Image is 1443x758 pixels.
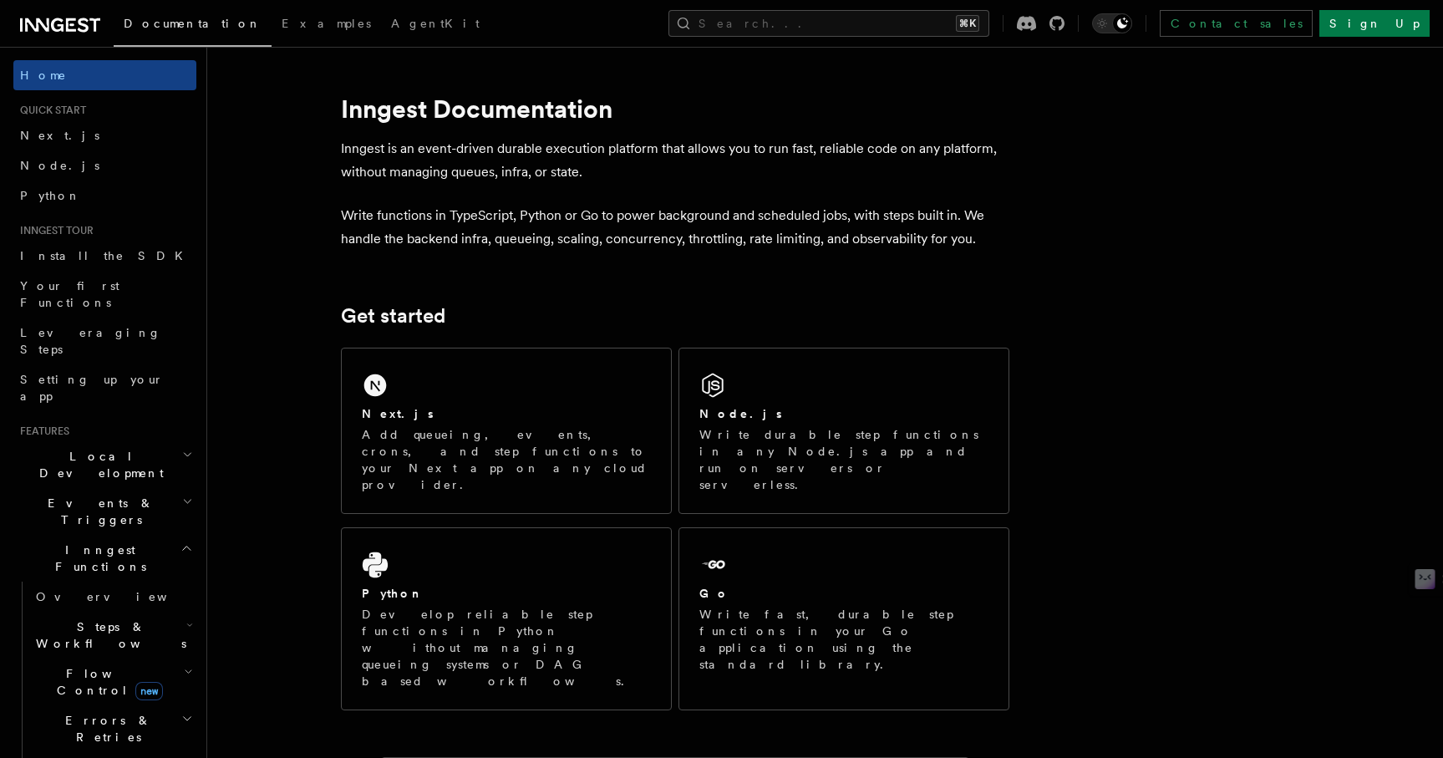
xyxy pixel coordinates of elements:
span: Examples [282,17,371,30]
a: Sign Up [1319,10,1430,37]
button: Search...⌘K [668,10,989,37]
h1: Inngest Documentation [341,94,1009,124]
a: Install the SDK [13,241,196,271]
a: AgentKit [381,5,490,45]
span: Overview [36,590,208,603]
p: Inngest is an event-driven durable execution platform that allows you to run fast, reliable code ... [341,137,1009,184]
a: PythonDevelop reliable step functions in Python without managing queueing systems or DAG based wo... [341,527,672,710]
a: Examples [272,5,381,45]
span: Errors & Retries [29,712,181,745]
span: Node.js [20,159,99,172]
a: Overview [29,582,196,612]
button: Flow Controlnew [29,659,196,705]
span: Documentation [124,17,262,30]
p: Add queueing, events, crons, and step functions to your Next app on any cloud provider. [362,426,651,493]
span: Leveraging Steps [20,326,161,356]
a: GoWrite fast, durable step functions in your Go application using the standard library. [678,527,1009,710]
h2: Python [362,585,424,602]
a: Your first Functions [13,271,196,318]
kbd: ⌘K [956,15,979,32]
a: Next.js [13,120,196,150]
span: Quick start [13,104,86,117]
h2: Next.js [362,405,434,422]
a: Get started [341,304,445,328]
span: Your first Functions [20,279,119,309]
button: Toggle dark mode [1092,13,1132,33]
p: Develop reliable step functions in Python without managing queueing systems or DAG based workflows. [362,606,651,689]
a: Python [13,181,196,211]
span: Local Development [13,448,182,481]
span: Next.js [20,129,99,142]
a: Home [13,60,196,90]
button: Errors & Retries [29,705,196,752]
h2: Go [699,585,729,602]
a: Leveraging Steps [13,318,196,364]
span: Home [20,67,67,84]
span: Inngest tour [13,224,94,237]
button: Local Development [13,441,196,488]
span: Steps & Workflows [29,618,186,652]
button: Steps & Workflows [29,612,196,659]
span: Features [13,425,69,438]
p: Write durable step functions in any Node.js app and run on servers or serverless. [699,426,988,493]
a: Node.jsWrite durable step functions in any Node.js app and run on servers or serverless. [678,348,1009,514]
p: Write functions in TypeScript, Python or Go to power background and scheduled jobs, with steps bu... [341,204,1009,251]
span: Setting up your app [20,373,164,403]
a: Contact sales [1160,10,1313,37]
button: Inngest Functions [13,535,196,582]
span: AgentKit [391,17,480,30]
span: Python [20,189,81,202]
a: Next.jsAdd queueing, events, crons, and step functions to your Next app on any cloud provider. [341,348,672,514]
a: Setting up your app [13,364,196,411]
span: Events & Triggers [13,495,182,528]
span: Inngest Functions [13,542,180,575]
span: new [135,682,163,700]
button: Events & Triggers [13,488,196,535]
a: Node.js [13,150,196,181]
span: Flow Control [29,665,184,699]
a: Documentation [114,5,272,47]
h2: Node.js [699,405,782,422]
p: Write fast, durable step functions in your Go application using the standard library. [699,606,988,673]
span: Install the SDK [20,249,193,262]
